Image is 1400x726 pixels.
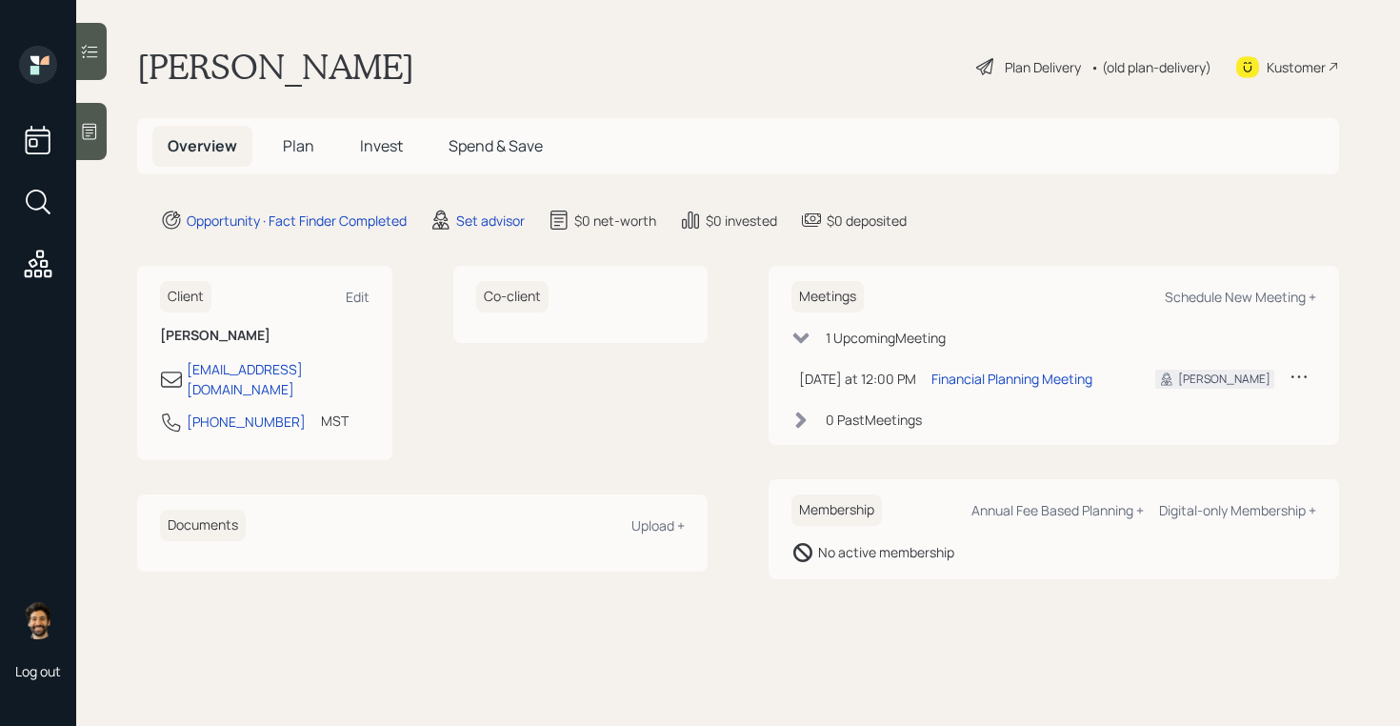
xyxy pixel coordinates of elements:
h6: Client [160,281,211,313]
div: 1 Upcoming Meeting [826,328,946,348]
div: $0 net-worth [574,211,656,231]
span: Overview [168,135,237,156]
div: Digital-only Membership + [1159,501,1316,519]
img: eric-schwartz-headshot.png [19,601,57,639]
div: Plan Delivery [1005,57,1081,77]
div: [EMAIL_ADDRESS][DOMAIN_NAME] [187,359,370,399]
div: $0 invested [706,211,777,231]
h6: Membership [791,494,882,526]
div: Financial Planning Meeting [931,369,1092,389]
div: 0 Past Meeting s [826,410,922,430]
div: • (old plan-delivery) [1090,57,1211,77]
div: [PHONE_NUMBER] [187,412,306,432]
div: MST [321,411,349,431]
h6: [PERSON_NAME] [160,328,370,344]
div: Schedule New Meeting + [1165,288,1316,306]
span: Spend & Save [449,135,543,156]
h6: Documents [160,510,246,541]
h1: [PERSON_NAME] [137,46,414,88]
span: Plan [283,135,314,156]
div: $0 deposited [827,211,907,231]
div: Annual Fee Based Planning + [971,501,1144,519]
div: Edit [346,288,370,306]
div: Kustomer [1267,57,1326,77]
div: [PERSON_NAME] [1178,371,1270,388]
div: Upload + [631,516,685,534]
h6: Meetings [791,281,864,313]
div: Set advisor [456,211,525,231]
h6: Co-client [476,281,549,313]
div: No active membership [818,542,954,562]
div: Opportunity · Fact Finder Completed [187,211,407,231]
span: Invest [360,135,403,156]
div: [DATE] at 12:00 PM [799,369,916,389]
div: Log out [15,662,61,680]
